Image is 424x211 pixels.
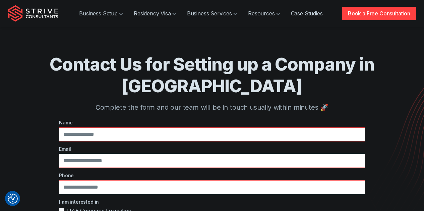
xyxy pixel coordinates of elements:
label: Email [59,145,365,152]
img: Revisit consent button [8,194,18,204]
a: Case Studies [286,7,328,20]
label: Phone [59,172,365,179]
a: Business Services [182,7,243,20]
a: Residency Visa [128,7,182,20]
button: Consent Preferences [8,194,18,204]
a: Business Setup [74,7,128,20]
p: Complete the form and our team will be in touch usually within minutes 🚀 [8,102,416,112]
a: Resources [243,7,286,20]
label: Name [59,119,365,126]
img: Strive Consultants [8,5,58,22]
h1: Contact Us for Setting up a Company in [GEOGRAPHIC_DATA] [8,54,416,97]
label: I am interested in [59,198,365,205]
a: Book a Free Consultation [342,7,416,20]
